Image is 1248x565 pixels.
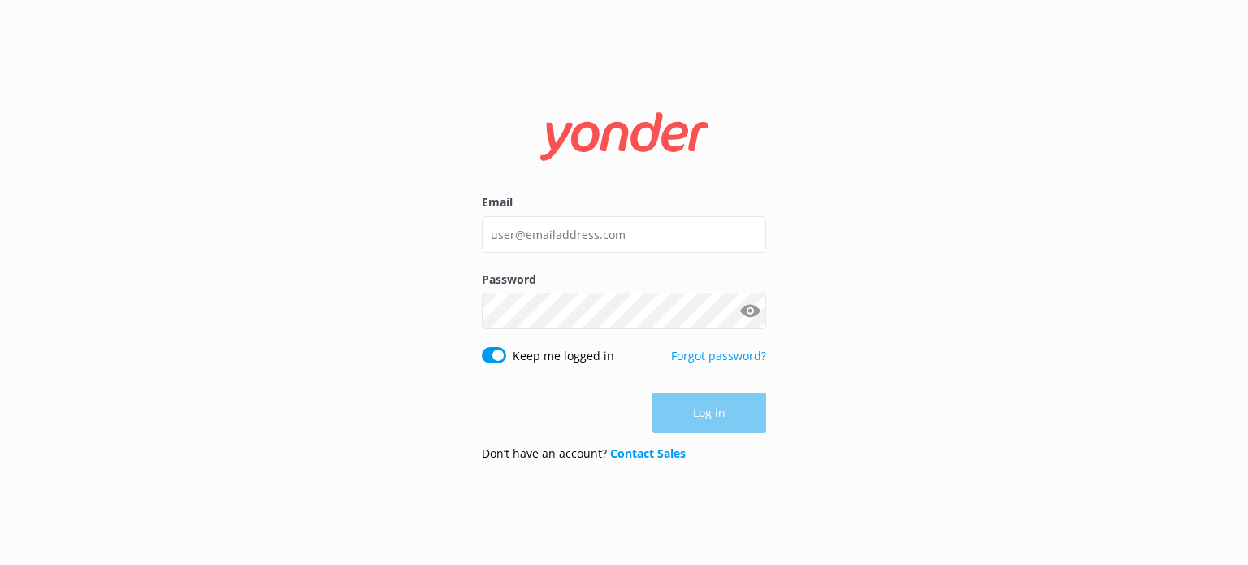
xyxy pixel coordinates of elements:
[482,445,686,463] p: Don’t have an account?
[482,271,766,289] label: Password
[513,347,614,365] label: Keep me logged in
[482,193,766,211] label: Email
[610,445,686,461] a: Contact Sales
[734,295,766,328] button: Show password
[482,216,766,253] input: user@emailaddress.com
[671,348,766,363] a: Forgot password?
